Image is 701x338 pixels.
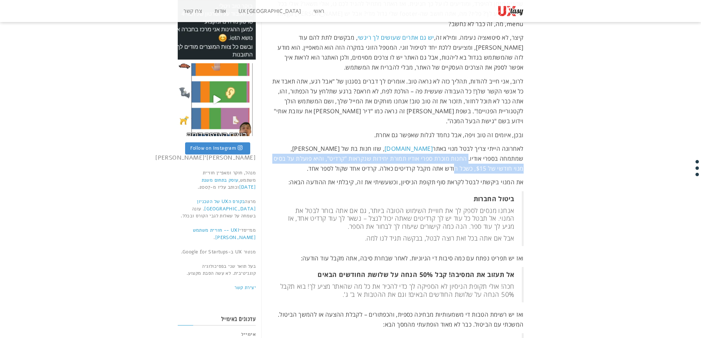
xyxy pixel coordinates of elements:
svg: Instagram [238,145,242,150]
p: את המנוי ביקשתי לבטל לקראת סוף תקופת הניסיון, וכשעשיתי את זה, קיבלתי את ההודעה הבאה: [272,177,524,187]
span: UX [GEOGRAPHIC_DATA] [238,7,301,14]
svg: Play [213,95,221,104]
a: בקורס הUX של הטכניון [GEOGRAPHIC_DATA] [197,198,256,212]
span: אודות [215,7,226,14]
p: ואז יש רשימת הטבות די משמעותיות מבחינה כספית, והכפתורים – לקבלת ההצעה או להמשך הביטול. המשכתי עם ... [272,310,524,330]
p: חכה! אולי תקופת הניסיון לא הספיקה לך כדי להכיר את כל מה שהאתר מציע לך! בוא תקבל 50% הנחה על שלושת... [280,282,514,299]
p: אבל אם אתה בכל זאת רוצה לבטל, בבקשה תגיד לנו למה. [280,234,514,242]
strong: ביטול החברות [474,194,514,203]
img: סירים וסיפורים, ניבים ופתגמים, שקרים וכזבים, צבעים וגדלים, תפיסה וקוגניציה, כלבים ועטלפים, חפרפרו... [178,63,256,136]
p: אנחנו מנסים לספק לך את חוויית השימוש הטובה ביותר, גם אם אתה בוחר לבטל את המנוי. אל תבטל כל עוד יש... [280,207,514,231]
a: UXI -- חוויית משתמש [PERSON_NAME] [193,227,256,241]
a: יצירת קשר [234,284,256,291]
p: ובכן, איומים זה טוב ויפה, אבל נחמד לגלות שאפשר גם אחרת. [272,130,524,140]
a: [DOMAIN_NAME] [385,145,433,153]
p: קיצר, לא סיטואציה נעימה. ומילא זה, , מבקשים לתת להם עוד [PERSON_NAME], ומציעים ללכת יחד לטיפול זו... [272,33,524,73]
span: Follow on Instagram [190,145,236,152]
font: מנהל, חוקר ומאפיין חוויית משתמש, וכותב עליו מ-2007. מרצה . עונה בשמחה על שאלות לגבי הקורס ובכלל. ... [181,170,256,291]
span: ראשי [314,7,325,14]
label: אימייל [178,331,256,338]
img: UXtasy [498,6,524,17]
p: ואז יש תפריט נפתח עם כמה סיבות די הגיוניות. לאחר שבחרת סיבה, אתה מקבל עוד הודעה: [272,253,524,263]
span: צרו קשר [184,7,202,14]
p: לאחרונה הייתי צריך לבטל מנוי באתר , שזו חנות בת של [PERSON_NAME], שמתמחה בספרי אודיו. החנות מוכרת... [272,144,524,174]
a: Play [178,63,256,136]
a: יש גם אתרים שעושים לך ריגשי [358,33,434,42]
a: Instagram Follow on Instagram [185,142,250,155]
strong: אל תעזוב את המסיבה! קבל 50% הנחה על שלושת החודשים הבאים [318,270,514,279]
font: [PERSON_NAME]'[PERSON_NAME] [155,154,256,162]
p: לרוב, אני חייב להודות, תהליך כזה לא נראה טוב. אומרים לך דברים בסגנון של "אבל רגע, אתה תאבד את כל ... [272,77,524,127]
a: עוסק בתחום משנת [DATE] [202,177,256,191]
span: עדכונים באימייל [221,316,256,323]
